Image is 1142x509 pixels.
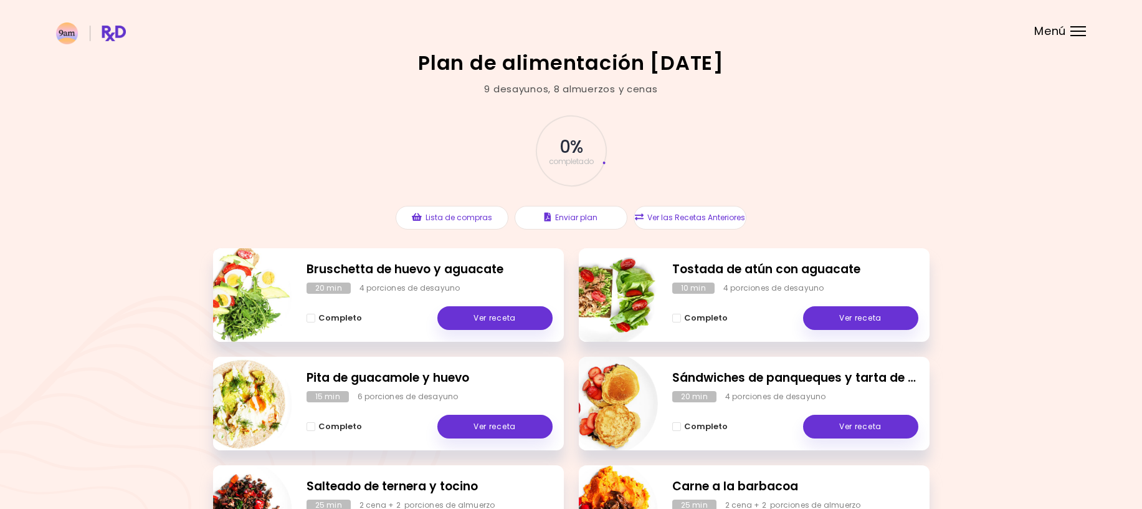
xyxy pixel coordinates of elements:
[559,137,583,158] span: 0 %
[396,206,508,230] button: Lista de compras
[307,311,362,326] button: Completo - Bruschetta de huevo y aguacate
[358,391,459,402] div: 6 porciones de desayuno
[723,283,824,294] div: 4 porciones de desayuno
[307,369,553,387] h2: Pita de guacamole y huevo
[672,283,715,294] div: 10 min
[1034,26,1066,37] span: Menú
[307,283,351,294] div: 20 min
[515,206,627,230] button: Enviar plan
[437,415,553,439] a: Ver receta - Pita de guacamole y huevo
[672,391,716,402] div: 20 min
[672,478,918,496] h2: Carne a la barbacoa
[189,352,292,455] img: Información - Pita de guacamole y huevo
[318,313,362,323] span: Completo
[554,352,658,455] img: Información - Sándwiches de panqueques y tarta de queso
[725,391,826,402] div: 4 porciones de desayuno
[359,283,460,294] div: 4 porciones de desayuno
[672,369,918,387] h2: Sándwiches de panqueques y tarta de queso
[803,306,918,330] a: Ver receta - Tostada de atún con aguacate
[437,306,553,330] a: Ver receta - Bruschetta de huevo y aguacate
[554,243,658,347] img: Información - Tostada de atún con aguacate
[189,243,292,347] img: Información - Bruschetta de huevo y aguacate
[307,419,362,434] button: Completo - Pita de guacamole y huevo
[56,22,126,44] img: RxDiet
[672,419,728,434] button: Completo - Sándwiches de panqueques y tarta de queso
[484,82,657,97] div: 9 desayunos , 8 almuerzos y cenas
[307,391,349,402] div: 15 min
[684,422,728,432] span: Completo
[803,415,918,439] a: Ver receta - Sándwiches de panqueques y tarta de queso
[684,313,728,323] span: Completo
[672,261,918,279] h2: Tostada de atún con aguacate
[672,311,728,326] button: Completo - Tostada de atún con aguacate
[418,53,723,73] h2: Plan de alimentación [DATE]
[549,158,594,165] span: completado
[307,261,553,279] h2: Bruschetta de huevo y aguacate
[318,422,362,432] span: Completo
[634,206,746,230] button: Ver las Recetas Anteriores
[307,478,553,496] h2: Salteado de ternera y tocino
